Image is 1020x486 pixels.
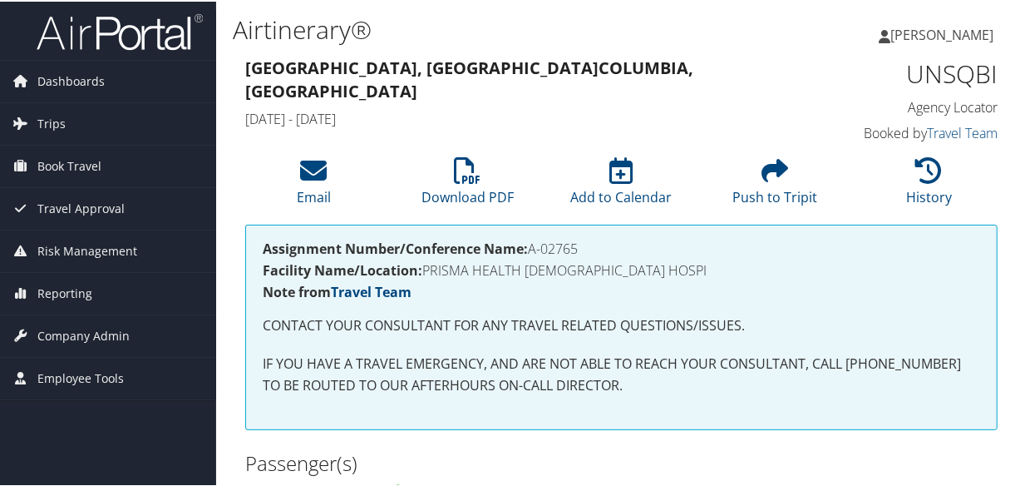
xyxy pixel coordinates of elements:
a: History [906,165,952,205]
h2: Passenger(s) [245,448,609,476]
h4: [DATE] - [DATE] [245,108,803,126]
h4: Booked by [828,122,998,141]
a: Add to Calendar [571,165,673,205]
span: Trips [37,102,66,143]
a: Email [297,165,331,205]
p: IF YOU HAVE A TRAVEL EMERGENCY, AND ARE NOT ABLE TO REACH YOUR CONSULTANT, CALL [PHONE_NUMBER] TO... [263,352,980,394]
a: Download PDF [421,165,514,205]
a: Travel Team [927,122,998,141]
a: [PERSON_NAME] [879,8,1010,58]
strong: Note from [263,281,411,300]
span: Company Admin [37,314,130,355]
strong: Facility Name/Location: [263,260,422,278]
span: Reporting [37,271,92,313]
h1: UNSQBI [828,55,998,90]
p: CONTACT YOUR CONSULTANT FOR ANY TRAVEL RELATED QUESTIONS/ISSUES. [263,314,980,335]
span: Travel Approval [37,186,125,228]
h4: Agency Locator [828,97,998,115]
strong: [GEOGRAPHIC_DATA], [GEOGRAPHIC_DATA] Columbia, [GEOGRAPHIC_DATA] [245,55,693,101]
span: Risk Management [37,229,137,270]
h1: Airtinerary® [233,11,751,46]
span: Employee Tools [37,356,124,398]
strong: Assignment Number/Conference Name: [263,238,528,256]
h4: PRISMA HEALTH [DEMOGRAPHIC_DATA] HOSPI [263,262,980,275]
span: Dashboards [37,59,105,101]
img: airportal-logo.png [37,11,203,50]
h4: A-02765 [263,241,980,254]
a: Push to Tripit [733,165,818,205]
span: Book Travel [37,144,101,186]
a: Travel Team [331,281,411,300]
span: [PERSON_NAME] [890,24,993,42]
